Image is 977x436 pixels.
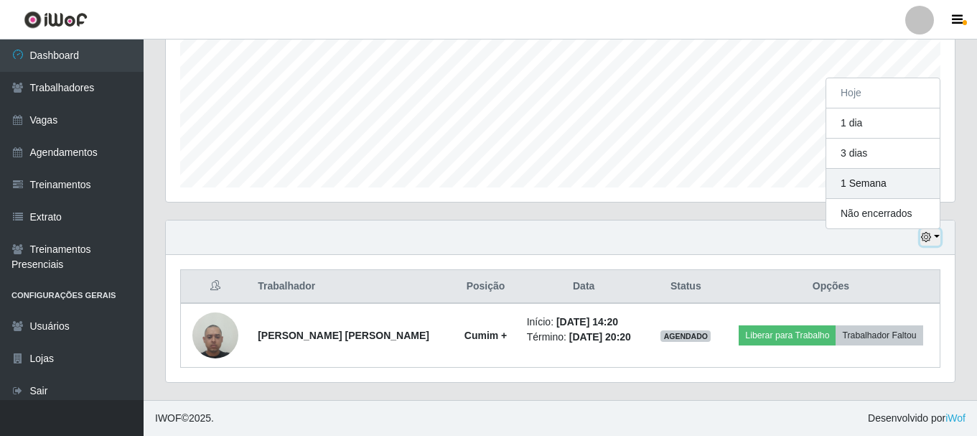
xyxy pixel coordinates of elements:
strong: Cumim + [464,330,508,341]
button: Não encerrados [826,199,940,228]
time: [DATE] 14:20 [556,316,618,328]
button: Trabalhador Faltou [836,325,922,345]
img: CoreUI Logo [24,11,88,29]
button: 1 dia [826,108,940,139]
span: Desenvolvido por [868,411,966,426]
th: Posição [453,270,518,304]
span: AGENDADO [660,330,711,342]
strong: [PERSON_NAME] [PERSON_NAME] [258,330,429,341]
th: Trabalhador [249,270,453,304]
th: Status [650,270,722,304]
li: Término: [527,330,641,345]
span: © 2025 . [155,411,214,426]
button: 3 dias [826,139,940,169]
img: 1693507860054.jpeg [192,305,238,366]
time: [DATE] 20:20 [569,331,631,343]
button: 1 Semana [826,169,940,199]
th: Opções [722,270,940,304]
button: Hoje [826,78,940,108]
button: Liberar para Trabalho [739,325,836,345]
th: Data [518,270,650,304]
span: IWOF [155,412,182,424]
li: Início: [527,315,641,330]
a: iWof [945,412,966,424]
